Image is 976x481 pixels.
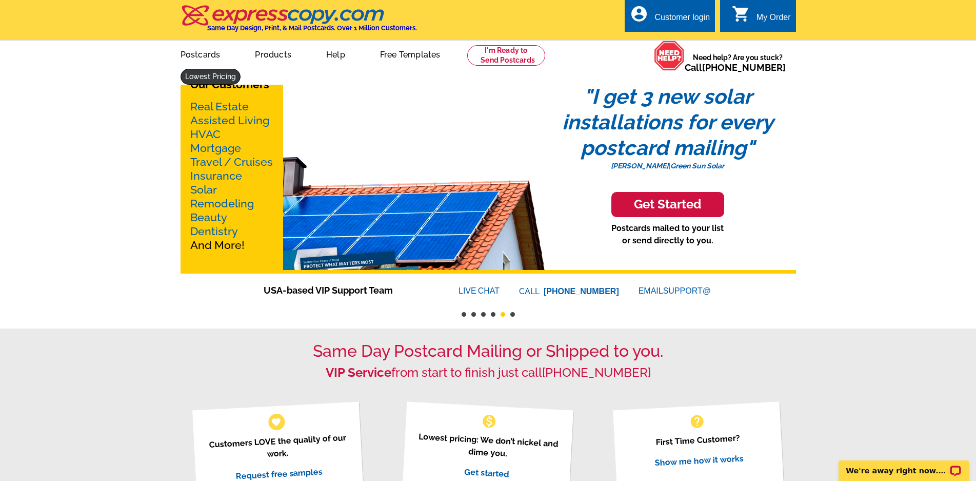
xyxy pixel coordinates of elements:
i: account_circle [630,5,648,23]
h1: Same Day Postcard Mailing or Shipped to you. [181,341,796,361]
a: [PHONE_NUMBER] [542,365,651,380]
span: Need help? Are you stuck? [685,52,791,73]
h2: from start to finish just call [181,365,796,380]
a: Beauty [190,211,227,224]
span: Call [685,62,786,73]
a: Help [310,42,362,66]
p: First Time Customer? [626,430,770,450]
font: CALL [519,285,541,298]
a: Request free samples [235,467,323,481]
font: SUPPORT@ [663,285,712,297]
span: USA-based VIP Support Team [264,283,428,297]
strong: VIP Service [326,365,391,380]
a: Real Estate [190,100,249,113]
img: help [654,41,685,71]
span: help [689,413,705,430]
a: Mortgage [190,142,241,155]
a: Dentistry [190,225,238,238]
span: favorite [271,416,282,427]
a: Same Day Design, Print, & Mail Postcards. Over 1 Million Customers. [181,12,417,32]
button: 5 of 6 [501,312,505,317]
div: My Order [756,13,791,27]
div: Customer login [654,13,710,27]
a: HVAC [190,128,221,141]
font: LIVE [459,285,478,297]
a: Solar [190,183,217,196]
a: EMAILSUPPORT@ [639,286,712,295]
button: 2 of 6 [471,312,476,317]
h3: Get Started [624,197,711,212]
a: Get started [464,467,509,479]
em: "I get 3 new solar installations for every postcard mailing" [562,84,773,160]
a: shopping_cart My Order [732,11,791,24]
p: And More! [190,100,273,252]
p: | [540,161,796,171]
p: Lowest pricing: We don’t nickel and dime you. [415,430,561,463]
button: 6 of 6 [510,312,515,317]
button: 4 of 6 [491,312,495,317]
p: Customers LOVE the quality of our work. [205,431,350,464]
a: Insurance [190,169,242,182]
button: 3 of 6 [481,312,486,317]
a: Free Templates [364,42,457,66]
a: Travel / Cruises [190,156,273,168]
a: account_circle Customer login [630,11,710,24]
em: Green Sun Solar [670,162,724,170]
p: Postcards mailed to your list or send directly to you. [611,222,724,247]
a: Assisted Living [190,114,269,127]
iframe: LiveChat chat widget [832,449,976,481]
span: monetization_on [481,413,497,430]
a: [PHONE_NUMBER] [544,287,619,296]
a: [PHONE_NUMBER] [702,62,786,73]
i: shopping_cart [732,5,750,23]
em: [PERSON_NAME] [611,162,668,170]
a: Products [238,42,308,66]
a: LIVECHAT [459,286,500,295]
a: Show me how it works [654,453,744,468]
button: 1 of 6 [462,312,466,317]
a: Postcards [164,42,237,66]
a: Get Started [540,192,796,217]
a: Remodeling [190,197,254,210]
h4: Same Day Design, Print, & Mail Postcards. Over 1 Million Customers. [207,24,417,32]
